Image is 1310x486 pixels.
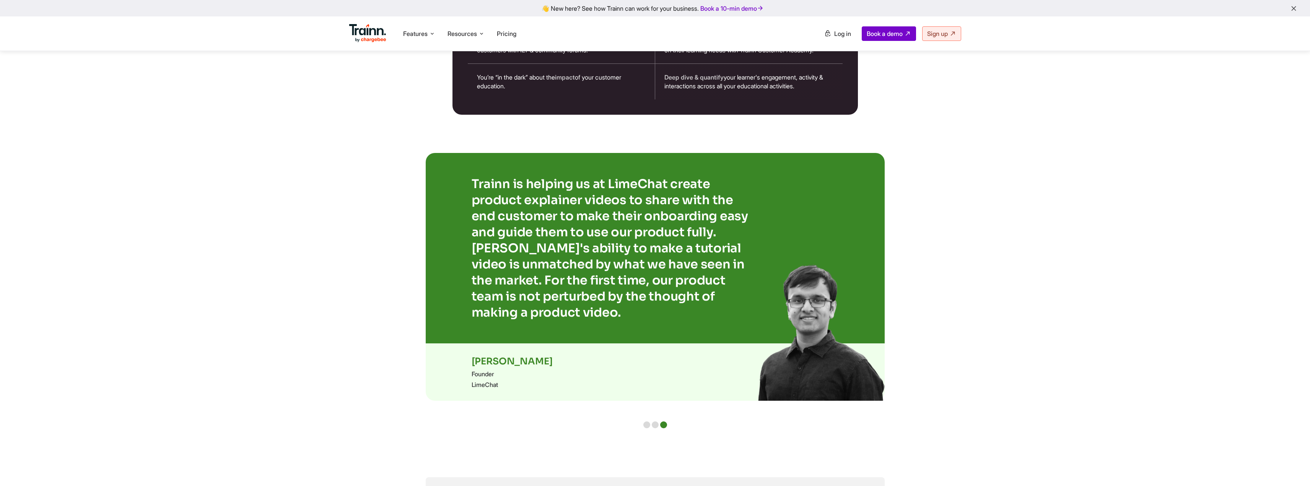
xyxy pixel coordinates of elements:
iframe: Chat Widget [1272,449,1310,486]
div: 👋 New here? See how Trainn can work for your business. [5,5,1305,12]
a: Log in [820,27,856,41]
img: Trainn | customer education | video creation [758,263,885,401]
a: Book a demo [862,26,916,41]
span: impact [555,73,575,81]
a: Sign up [922,26,961,41]
a: Book a 10-min demo [699,3,765,14]
p: Trainn is helping us at LimeChat create product explainer videos to share with the end customer t... [472,176,755,320]
span: Deep dive & quantify [664,73,724,81]
span: Log in [834,30,851,37]
a: Pricing [497,30,516,37]
div: You’re “in the dark” about the of your customer education. [468,64,655,99]
span: Sign up [927,30,948,37]
div: your learner's engagement, activity & interactions across all your educational activities. [655,64,843,99]
span: Resources [448,29,477,38]
span: Book a demo [867,30,903,37]
p: LimeChat [472,381,839,388]
p: [PERSON_NAME] [472,356,839,367]
div: Widget pro chat [1272,449,1310,486]
span: Features [403,29,428,38]
img: Trainn Logo [349,24,387,42]
p: Founder [472,370,839,378]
